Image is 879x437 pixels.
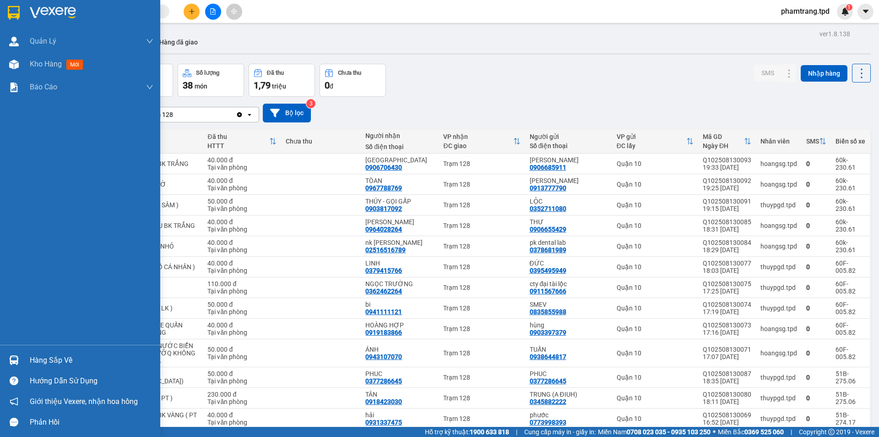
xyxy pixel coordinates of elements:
[744,428,784,436] strong: 0369 525 060
[703,260,751,267] div: Q102508130077
[365,239,434,246] div: nk lê anh
[806,415,826,422] div: 0
[443,374,520,381] div: Trạm 128
[530,164,566,171] div: 0906685911
[365,205,402,212] div: 0903817092
[836,391,865,405] div: 51B-275.06
[267,70,284,76] div: Đã thu
[703,321,751,329] div: Q102508130073
[443,201,520,209] div: Trạm 128
[207,398,276,405] div: Tại văn phòng
[330,83,333,90] span: đ
[184,4,200,20] button: plus
[836,411,865,426] div: 51B-274.17
[207,411,276,419] div: 40.000 đ
[703,353,751,360] div: 17:07 [DATE]
[530,398,566,405] div: 0345882222
[791,427,792,437] span: |
[365,411,434,419] div: hải
[286,138,357,145] div: Chưa thu
[8,6,20,20] img: logo-vxr
[207,198,276,205] div: 50.000 đ
[9,37,19,46] img: warehouse-icon
[760,138,797,145] div: Nhân viên
[760,243,797,250] div: hoangsg.tpd
[836,156,865,171] div: 60k-230.61
[207,205,276,212] div: Tại văn phòng
[365,246,406,254] div: 02516516789
[806,349,826,357] div: 0
[365,132,434,139] div: Người nhận
[819,29,850,39] div: ver 1.8.138
[196,70,219,76] div: Số lượng
[530,267,566,274] div: 0395495949
[365,353,402,360] div: 0943107070
[205,4,221,20] button: file-add
[443,222,520,229] div: Trạm 128
[617,133,686,140] div: VP gửi
[365,280,434,288] div: NGỌC TRƯỜNG
[365,218,434,226] div: NGUYỄN THẮNG
[836,301,865,315] div: 60F-005.82
[10,397,18,406] span: notification
[365,177,434,184] div: TÒAN
[30,374,153,388] div: Hướng dẫn sử dụng
[703,391,751,398] div: Q102508130080
[836,198,865,212] div: 60k-230.61
[30,35,56,47] span: Quản Lý
[703,184,751,192] div: 19:25 [DATE]
[338,70,361,76] div: Chưa thu
[66,60,83,70] span: mới
[806,243,826,250] div: 0
[9,60,19,69] img: warehouse-icon
[703,246,751,254] div: 18:29 [DATE]
[598,427,711,437] span: Miền Nam
[703,301,751,308] div: Q102508130074
[530,184,566,192] div: 0913777790
[703,205,751,212] div: 19:15 [DATE]
[530,288,566,295] div: 0911567666
[443,243,520,250] div: Trạm 128
[846,4,852,11] sup: 1
[246,111,253,118] svg: open
[207,391,276,398] div: 230.000 đ
[189,8,195,15] span: plus
[254,80,271,91] span: 1,79
[207,239,276,246] div: 40.000 đ
[857,4,874,20] button: caret-down
[718,427,784,437] span: Miền Bắc
[617,374,694,381] div: Quận 10
[828,429,835,435] span: copyright
[210,8,216,15] span: file-add
[806,181,826,188] div: 0
[443,394,520,402] div: Trạm 128
[365,288,402,295] div: 0362462264
[703,239,751,246] div: Q102508130084
[146,38,153,45] span: down
[806,222,826,229] div: 0
[612,129,698,154] th: Toggle SortBy
[207,288,276,295] div: Tại văn phòng
[530,377,566,385] div: 0377286645
[703,198,751,205] div: Q102508130091
[207,164,276,171] div: Tại văn phòng
[530,142,608,149] div: Số điện thoại
[530,226,566,233] div: 0906655429
[365,419,402,426] div: 0931337475
[30,415,153,429] div: Phản hồi
[760,284,797,291] div: thuypgd.tpd
[703,156,751,164] div: Q102508130093
[836,321,865,336] div: 60F-005.82
[754,65,781,81] button: SMS
[836,260,865,274] div: 60F-005.82
[836,138,865,145] div: Biển số xe
[530,260,608,267] div: ĐỨC
[365,156,434,164] div: NHẬT ĐÔNG
[703,288,751,295] div: 17:25 [DATE]
[207,377,276,385] div: Tại văn phòng
[806,160,826,167] div: 0
[760,304,797,312] div: thuypgd.tpd
[365,346,434,353] div: ÁNH
[207,142,269,149] div: HTTT
[530,411,608,419] div: phước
